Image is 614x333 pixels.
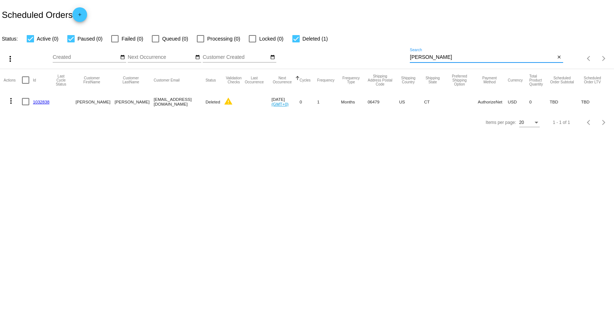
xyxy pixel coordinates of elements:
span: Queued (0) [162,34,188,43]
div: Items per page: [486,120,516,125]
mat-icon: date_range [270,54,275,60]
mat-cell: TBD [550,91,581,112]
mat-icon: close [557,54,562,60]
mat-cell: 0 [300,91,317,112]
mat-cell: [DATE] [272,91,300,112]
mat-select: Items per page: [519,120,540,125]
span: Deleted (1) [303,34,328,43]
button: Change sorting for ShippingState [424,76,441,84]
button: Next page [596,115,611,130]
button: Change sorting for CustomerEmail [154,78,180,82]
a: 1032838 [33,99,49,104]
mat-cell: USD [508,91,529,112]
mat-cell: 06479 [368,91,399,112]
span: Processing (0) [207,34,240,43]
button: Previous page [582,51,596,66]
button: Change sorting for LastProcessingCycleId [53,74,69,86]
input: Search [410,54,555,60]
span: Status: [2,36,18,42]
mat-icon: warning [224,97,233,106]
span: Active (0) [37,34,59,43]
input: Created [53,54,119,60]
button: Clear [555,54,563,61]
button: Next page [596,51,611,66]
mat-cell: TBD [581,91,610,112]
mat-cell: AuthorizeNet [478,91,508,112]
button: Change sorting for Id [33,78,36,82]
mat-icon: more_vert [7,97,15,105]
mat-cell: [PERSON_NAME] [115,91,154,112]
mat-icon: date_range [195,54,200,60]
button: Change sorting for PaymentMethod.Type [478,76,501,84]
mat-icon: more_vert [6,54,15,63]
mat-cell: CT [424,91,448,112]
button: Change sorting for Subtotal [550,76,574,84]
mat-cell: US [399,91,424,112]
mat-cell: [EMAIL_ADDRESS][DOMAIN_NAME] [154,91,206,112]
button: Change sorting for NextOccurrenceUtc [272,76,293,84]
mat-cell: 0 [529,91,550,112]
div: 1 - 1 of 1 [553,120,570,125]
span: Deleted [206,99,220,104]
span: Failed (0) [121,34,143,43]
button: Change sorting for ShippingPostcode [368,74,393,86]
input: Next Occurrence [128,54,194,60]
mat-icon: add [75,12,84,21]
mat-icon: date_range [120,54,125,60]
button: Change sorting for Cycles [300,78,311,82]
span: Locked (0) [259,34,283,43]
button: Change sorting for CustomerLastName [115,76,147,84]
button: Change sorting for Status [206,78,216,82]
mat-header-cell: Validation Checks [224,69,244,91]
a: (GMT+0) [272,102,289,106]
button: Previous page [582,115,596,130]
button: Change sorting for ShippingCountry [399,76,418,84]
button: Change sorting for PreferredShippingOption [448,74,471,86]
mat-header-cell: Total Product Quantity [529,69,550,91]
button: Change sorting for CustomerFirstName [75,76,108,84]
mat-cell: Months [341,91,368,112]
span: 20 [519,120,524,125]
button: Change sorting for LastOccurrenceUtc [244,76,265,84]
mat-cell: [PERSON_NAME] [75,91,115,112]
mat-cell: 1 [317,91,341,112]
button: Change sorting for LifetimeValue [581,76,604,84]
button: Change sorting for CurrencyIso [508,78,523,82]
button: Change sorting for Frequency [317,78,334,82]
h2: Scheduled Orders [2,7,87,22]
mat-header-cell: Actions [4,69,22,91]
input: Customer Created [203,54,269,60]
span: Paused (0) [78,34,102,43]
button: Change sorting for FrequencyType [341,76,361,84]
